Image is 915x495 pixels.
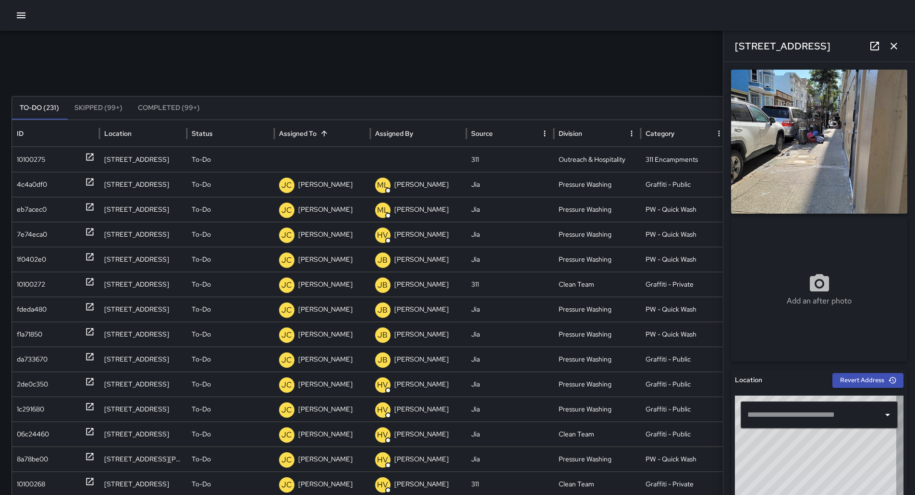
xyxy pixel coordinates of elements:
p: [PERSON_NAME] [298,347,353,372]
p: [PERSON_NAME] [298,422,353,447]
div: 8a78be00 [17,447,48,471]
div: da733670 [17,347,48,372]
p: [PERSON_NAME] [298,247,353,272]
p: HV [377,454,388,466]
div: 10100272 [17,272,45,297]
div: Division [559,129,582,138]
div: 454 Natoma Street [99,422,187,447]
p: HV [377,229,388,241]
div: 311 [466,147,554,172]
div: Jia [466,397,554,422]
button: Source column menu [538,127,551,140]
p: [PERSON_NAME] [394,197,449,222]
p: To-Do [192,272,211,297]
p: HV [377,404,388,416]
div: Graffiti - Public [641,422,728,447]
button: Category column menu [712,127,726,140]
div: 06c24460 [17,422,49,447]
div: fdeda480 [17,297,47,322]
p: JC [281,429,292,441]
div: Jia [466,172,554,197]
div: Pressure Washing [554,297,641,322]
div: Status [192,129,213,138]
div: Graffiti - Public [641,347,728,372]
p: JB [378,254,388,266]
div: 973 Minna Street [99,297,187,322]
p: To-Do [192,197,211,222]
div: f1a71850 [17,322,42,347]
p: JC [281,354,292,366]
div: Pressure Washing [554,447,641,471]
p: JB [378,279,388,291]
button: Sort [317,127,331,140]
p: [PERSON_NAME] [394,297,449,322]
p: To-Do [192,297,211,322]
div: 1001 Howard Street [99,447,187,471]
div: Jia [466,222,554,247]
p: [PERSON_NAME] [394,347,449,372]
div: Pressure Washing [554,222,641,247]
div: Assigned By [375,129,413,138]
div: Assigned To [279,129,317,138]
p: JC [281,180,292,191]
p: [PERSON_NAME] [298,172,353,197]
p: [PERSON_NAME] [298,297,353,322]
button: Skipped (99+) [67,97,130,120]
p: To-Do [192,347,211,372]
div: 184 6th Street [99,347,187,372]
p: To-Do [192,222,211,247]
div: Pressure Washing [554,372,641,397]
p: JC [281,229,292,241]
p: [PERSON_NAME] [394,397,449,422]
div: Graffiti - Public [641,172,728,197]
p: JC [281,404,292,416]
div: 2de0c350 [17,372,48,397]
p: To-Do [192,397,211,422]
p: JC [281,479,292,491]
p: [PERSON_NAME] [394,272,449,297]
p: To-Do [192,247,211,272]
p: JB [378,304,388,316]
p: To-Do [192,372,211,397]
div: Graffiti - Public [641,372,728,397]
p: JC [281,454,292,466]
div: 311 [466,272,554,297]
div: 508 Natoma Street [99,247,187,272]
div: Clean Team [554,422,641,447]
p: JB [378,329,388,341]
div: Pressure Washing [554,197,641,222]
div: 1c291680 [17,397,44,422]
div: eb7acec0 [17,197,47,222]
p: [PERSON_NAME] [298,372,353,397]
div: PW - Quick Wash [641,322,728,347]
p: JC [281,279,292,291]
p: HV [377,479,388,491]
div: 725 Minna Street [99,147,187,172]
p: To-Do [192,422,211,447]
div: PW - Quick Wash [641,222,728,247]
div: Graffiti - Private [641,272,728,297]
p: [PERSON_NAME] [298,197,353,222]
p: JC [281,254,292,266]
div: 1475 Mission Street [99,272,187,297]
p: [PERSON_NAME] [298,272,353,297]
button: Division column menu [625,127,638,140]
div: Graffiti - Public [641,397,728,422]
p: To-Do [192,172,211,197]
div: 311 Encampments [641,147,728,172]
p: To-Do [192,447,211,471]
div: 1218 Market Street [99,197,187,222]
div: 1217 Mission Street [99,172,187,197]
div: 60 6th Street [99,222,187,247]
p: HV [377,379,388,391]
p: [PERSON_NAME] [298,322,353,347]
p: To-Do [192,322,211,347]
p: [PERSON_NAME] [394,222,449,247]
div: Location [104,129,132,138]
div: PW - Quick Wash [641,247,728,272]
div: Pressure Washing [554,172,641,197]
p: ML [377,180,389,191]
div: Outreach & Hospitality [554,147,641,172]
p: [PERSON_NAME] [394,422,449,447]
div: Jia [466,297,554,322]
